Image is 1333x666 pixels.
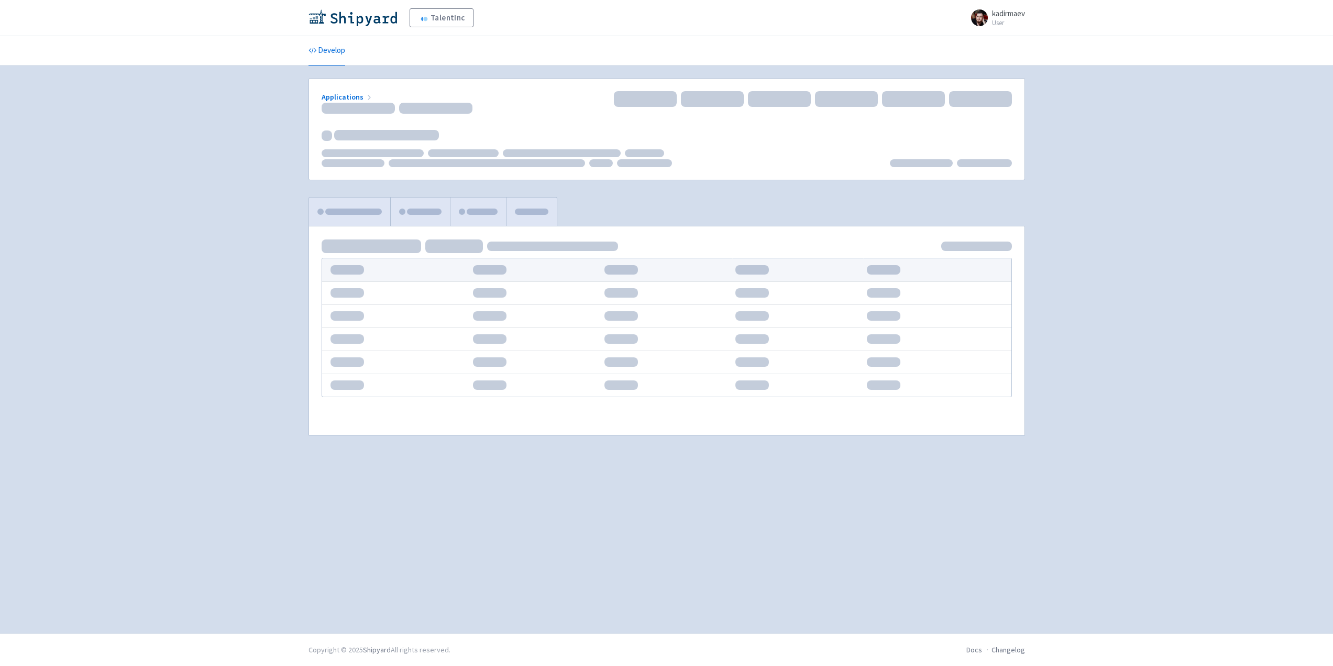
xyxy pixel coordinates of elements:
[965,9,1025,26] a: kadirmaev User
[322,92,373,102] a: Applications
[309,36,345,65] a: Develop
[992,645,1025,654] a: Changelog
[410,8,473,27] a: TalentInc
[309,9,397,26] img: Shipyard logo
[309,645,450,656] div: Copyright © 2025 All rights reserved.
[992,8,1025,18] span: kadirmaev
[363,645,391,654] a: Shipyard
[992,19,1025,26] small: User
[966,645,982,654] a: Docs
